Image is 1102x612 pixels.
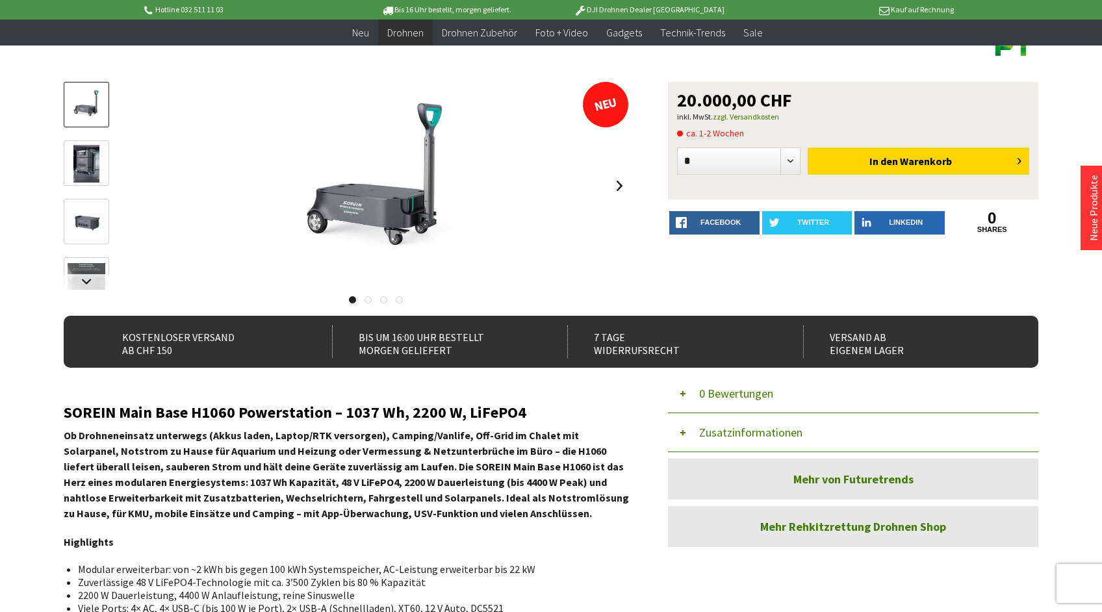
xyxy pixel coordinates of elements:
span: Technik-Trends [660,26,725,39]
li: Zuverlässige 48 V LiFePO4-Technologie mit ca. 3’500 Zyklen bis 80 % Kapazität [78,576,619,589]
a: LinkedIn [854,211,945,235]
span: 20.000,00 CHF [677,91,792,109]
span: Warenkorb [900,155,952,168]
li: Modular erweiterbar: von ~2 kWh bis gegen 100 kWh Systemspeicher, AC-Leistung erweiterbar bis 22 kW [78,563,619,576]
div: Versand ab eigenem Lager [803,325,1010,358]
div: Bis um 16:00 Uhr bestellt Morgen geliefert [332,325,539,358]
p: Bis 16 Uhr bestellt, morgen geliefert. [344,2,547,18]
button: 0 Bewertungen [668,374,1038,413]
p: DJI Drohnen Dealer [GEOGRAPHIC_DATA] [548,2,750,18]
a: facebook [669,211,760,235]
a: Drohnen Zubehör [433,19,526,46]
span: Foto + Video [535,26,588,39]
p: Hotline 032 511 11 03 [142,2,344,18]
a: Neue Produkte [1087,175,1100,241]
p: inkl. MwSt. [677,109,1029,125]
img: Vorschau: SOREIN Main Base H1060 Powerstation – 1037 Wh, 2200 W, LiFePO4 [68,86,105,124]
button: Zusatzinformationen [668,413,1038,452]
span: Drohnen [387,26,424,39]
img: Futuretrends [993,23,1038,69]
div: Kostenloser Versand ab CHF 150 [96,325,303,358]
span: twitter [797,218,829,226]
a: Mehr Rehkitzrettung Drohnen Shop [668,506,1038,547]
div: 7 Tage Widerrufsrecht [567,325,775,358]
p: Kauf auf Rechnung [750,2,953,18]
a: Mehr von Futuretrends [668,459,1038,500]
img: SOREIN Main Base H1060 Powerstation – 1037 Wh, 2200 W, LiFePO4 [272,82,480,290]
a: Neu [343,19,378,46]
a: Foto + Video [526,19,597,46]
span: In den [869,155,898,168]
strong: Highlights [64,535,114,548]
span: ca. 1-2 Wochen [677,125,744,141]
a: twitter [762,211,852,235]
h2: SOREIN Main Base H1060 Powerstation – 1037 Wh, 2200 W, LiFePO4 [64,404,629,421]
a: Sale [734,19,772,46]
span: Gadgets [606,26,642,39]
span: facebook [700,218,741,226]
span: LinkedIn [889,218,923,226]
a: zzgl. Versandkosten [713,112,779,121]
span: Sale [743,26,763,39]
li: 2200 W Dauerleistung, 4400 W Anlaufleistung, reine Sinuswelle [78,589,619,602]
span: Drohnen Zubehör [442,26,517,39]
button: In den Warenkorb [808,147,1029,175]
strong: Ob Drohneneinsatz unterwegs (Akkus laden, Laptop/RTK versorgen), Camping/Vanlife, Off-Grid im Cha... [64,429,629,520]
a: 0 [947,211,1038,225]
a: Drohnen [378,19,433,46]
a: Technik-Trends [651,19,734,46]
a: Gadgets [597,19,651,46]
a: shares [947,225,1038,234]
span: Neu [352,26,369,39]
